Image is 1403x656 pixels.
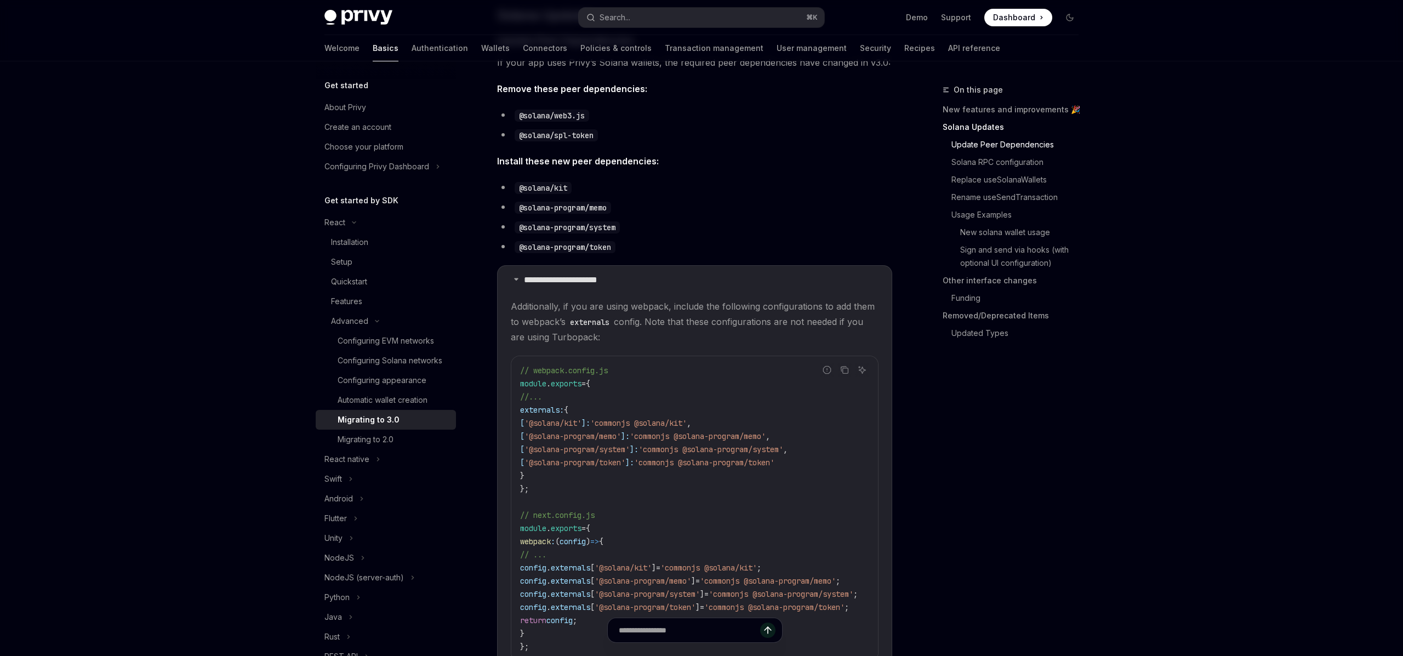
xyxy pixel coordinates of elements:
a: Sign and send via hooks (with optional UI configuration) [943,241,1087,272]
a: About Privy [316,98,456,117]
a: Wallets [481,35,510,61]
span: config [520,576,546,586]
div: React [324,216,345,229]
span: Dashboard [993,12,1035,23]
span: // webpack.config.js [520,366,608,375]
span: , [687,418,691,428]
a: Removed/Deprecated Items [943,307,1087,324]
button: Ask AI [855,363,869,377]
span: '@solana-program/system' [524,444,630,454]
span: [ [590,589,595,599]
span: ]: [581,418,590,428]
div: Quickstart [331,275,367,288]
a: Support [941,12,971,23]
span: '@solana-program/token' [595,602,695,612]
a: Basics [373,35,398,61]
a: Installation [316,232,456,252]
span: '@solana-program/memo' [595,576,691,586]
span: { [564,405,568,415]
span: externals [551,563,590,573]
span: 'commonjs @solana-program/system' [638,444,783,454]
a: New solana wallet usage [943,224,1087,241]
button: Toggle React section [316,213,456,232]
span: [ [520,431,524,441]
span: ]: [621,431,630,441]
span: . [546,563,551,573]
span: ] [700,589,704,599]
button: Toggle Rust section [316,627,456,647]
a: API reference [948,35,1000,61]
strong: Install these new peer dependencies: [497,156,659,167]
span: 'commonjs @solana-program/memo' [630,431,766,441]
span: module [520,523,546,533]
span: . [546,602,551,612]
button: Toggle Swift section [316,469,456,489]
span: '@solana/kit' [524,418,581,428]
div: Unity [324,532,343,545]
a: Setup [316,252,456,272]
button: Toggle Python section [316,587,456,607]
a: Updated Types [943,324,1087,342]
span: exports [551,523,581,533]
span: externals [551,589,590,599]
a: Policies & controls [580,35,652,61]
span: = [656,563,660,573]
a: Welcome [324,35,360,61]
span: '@solana-program/memo' [524,431,621,441]
div: Migrating to 2.0 [338,433,393,446]
a: User management [777,35,847,61]
div: Swift [324,472,342,486]
a: Demo [906,12,928,23]
a: Security [860,35,891,61]
span: = [581,379,586,389]
a: Other interface changes [943,272,1087,289]
div: Configuring appearance [338,374,426,387]
span: 'commonjs @solana-program/token' [704,602,845,612]
span: // next.config.js [520,510,595,520]
div: Java [324,611,342,624]
button: Toggle dark mode [1061,9,1079,26]
a: Replace useSolanaWallets [943,171,1087,189]
span: externals [551,602,590,612]
div: Installation [331,236,368,249]
span: = [695,576,700,586]
span: ]: [630,444,638,454]
div: Automatic wallet creation [338,393,427,407]
code: @solana/spl-token [515,129,598,141]
span: [ [520,418,524,428]
span: //... [520,392,542,402]
span: externals: [520,405,564,415]
a: Configuring EVM networks [316,331,456,351]
span: ⌘ K [806,13,818,22]
button: Report incorrect code [820,363,834,377]
a: Quickstart [316,272,456,292]
div: Python [324,591,350,604]
span: exports [551,379,581,389]
div: Migrating to 3.0 [338,413,400,426]
input: Ask a question... [619,618,760,642]
span: { [586,523,590,533]
a: New features and improvements 🎉 [943,101,1087,118]
a: Migrating to 2.0 [316,430,456,449]
span: ] [691,576,695,586]
span: ; [845,602,849,612]
div: React native [324,453,369,466]
span: [ [520,444,524,454]
button: Toggle React native section [316,449,456,469]
h5: Get started [324,79,368,92]
span: }; [520,484,529,494]
button: Toggle Unity section [316,528,456,548]
a: Connectors [523,35,567,61]
button: Toggle Configuring Privy Dashboard section [316,157,456,176]
div: About Privy [324,101,366,114]
a: Funding [943,289,1087,307]
a: Dashboard [984,9,1052,26]
span: config [520,563,546,573]
a: Rename useSendTransaction [943,189,1087,206]
div: Choose your platform [324,140,403,153]
span: config [560,537,586,546]
span: ( [555,537,560,546]
a: Configuring Solana networks [316,351,456,370]
span: Additionally, if you are using webpack, include the following configurations to add them to webpa... [511,299,879,345]
button: Toggle Android section [316,489,456,509]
